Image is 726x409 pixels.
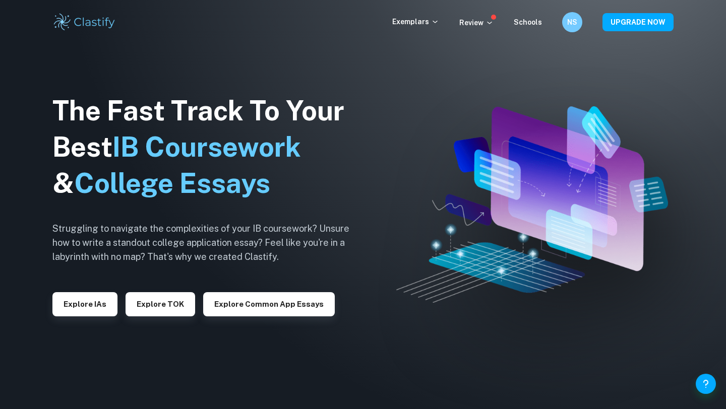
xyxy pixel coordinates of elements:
a: Explore TOK [126,299,195,308]
img: Clastify hero [396,106,668,303]
h6: Struggling to navigate the complexities of your IB coursework? Unsure how to write a standout col... [52,222,365,264]
button: Explore IAs [52,292,117,316]
span: College Essays [74,167,270,199]
p: Review [459,17,494,28]
button: Explore TOK [126,292,195,316]
a: Schools [514,18,542,26]
p: Exemplars [392,16,439,27]
span: IB Coursework [112,131,301,163]
a: Explore Common App essays [203,299,335,308]
button: Help and Feedback [696,374,716,394]
h1: The Fast Track To Your Best & [52,93,365,201]
h6: NS [567,17,578,28]
img: Clastify logo [52,12,116,32]
a: Explore IAs [52,299,117,308]
button: NS [562,12,582,32]
button: Explore Common App essays [203,292,335,316]
button: UPGRADE NOW [602,13,674,31]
